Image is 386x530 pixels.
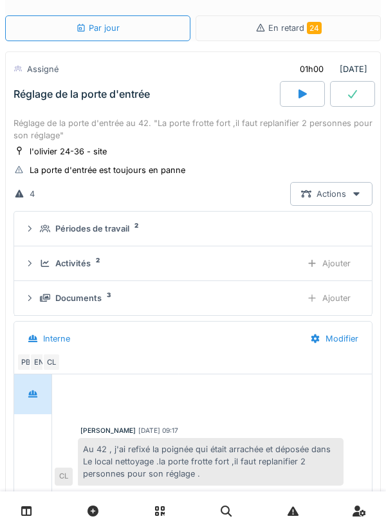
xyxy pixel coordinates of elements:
span: En retard [268,23,322,33]
div: l'olivier 24-36 - site [30,145,107,158]
div: Réglage de la porte d'entrée au 42. "La porte frotte fort ,il faut replanifier 2 personnes pour s... [14,117,372,142]
summary: Documents3Ajouter [19,286,367,310]
summary: Périodes de travail2 [19,217,367,241]
div: Périodes de travail [55,223,129,235]
div: La porte d'entrée est toujours en panne [30,164,185,176]
div: 01h00 [300,63,324,75]
div: [DATE] 09:17 [138,426,178,435]
div: Au 42 , j'ai refixé la poignée qui était arrachée et déposée dans Le local nettoyage .la porte fr... [78,438,344,486]
div: Activités [55,257,91,270]
div: Documents [55,292,102,304]
div: Interne [43,333,70,345]
div: [DATE] [289,57,372,81]
div: Ajouter [296,286,362,310]
div: Assigné [27,63,59,75]
div: Par jour [76,22,120,34]
div: Ajouter [296,251,362,275]
div: Réglage de la porte d'entrée [14,88,150,100]
div: Modifier [299,327,369,351]
div: CL [42,353,60,371]
summary: Activités2Ajouter [19,251,367,275]
div: Actions [290,182,372,206]
div: [PERSON_NAME] [80,426,136,435]
div: PB [17,353,35,371]
div: CL [55,468,73,486]
span: 24 [307,22,322,34]
div: EN [30,353,48,371]
div: 4 [30,188,35,200]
